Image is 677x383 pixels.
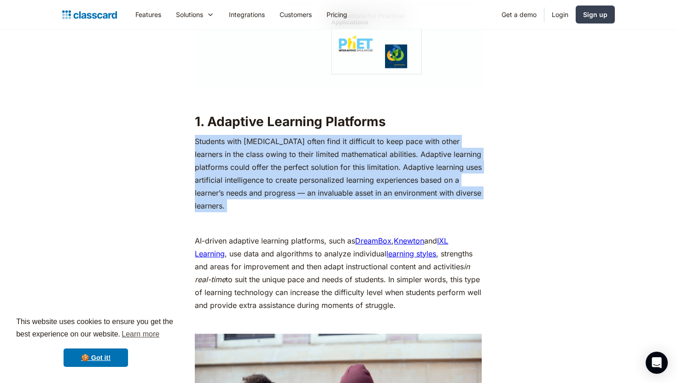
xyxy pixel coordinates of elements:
a: Sign up [576,6,615,23]
div: Solutions [169,4,222,25]
a: home [62,8,117,21]
div: cookieconsent [7,308,184,376]
a: Knewton [394,236,424,245]
a: Features [128,4,169,25]
p: ‍ [195,217,482,230]
a: learn more about cookies [120,327,161,341]
span: This website uses cookies to ensure you get the best experience on our website. [16,316,175,341]
p: ‍ [195,91,482,104]
a: Get a demo [494,4,544,25]
a: IXL Learning [195,236,448,258]
em: in real-time [195,262,470,284]
a: DreamBox [355,236,391,245]
p: Students with [MEDICAL_DATA] often find it difficult to keep pace with other learners in the clas... [195,135,482,212]
div: Sign up [583,10,607,19]
div: Open Intercom Messenger [646,352,668,374]
a: Customers [272,4,319,25]
a: dismiss cookie message [64,348,128,367]
a: Pricing [319,4,355,25]
a: Integrations [222,4,272,25]
div: Solutions [176,10,203,19]
strong: 1. Adaptive Learning Platforms [195,114,386,129]
p: ‍ [195,316,482,329]
p: AI-driven adaptive learning platforms, such as , and , use data and algorithms to analyze individ... [195,234,482,312]
a: Login [544,4,576,25]
a: learning styles [386,249,436,258]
